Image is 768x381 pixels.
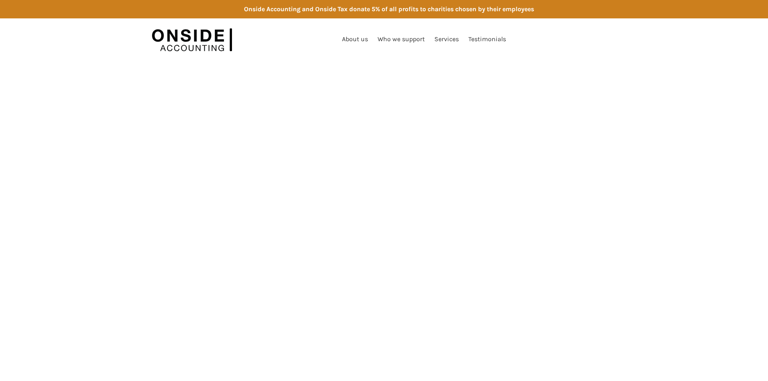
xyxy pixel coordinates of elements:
div: Onside Accounting and Onside Tax donate 5% of all profits to charities chosen by their employees [244,4,534,14]
a: Services [430,26,464,53]
a: Who we support [373,26,430,53]
img: Onside Accounting [152,24,232,55]
a: Testimonials [464,26,511,53]
a: About us [337,26,373,53]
